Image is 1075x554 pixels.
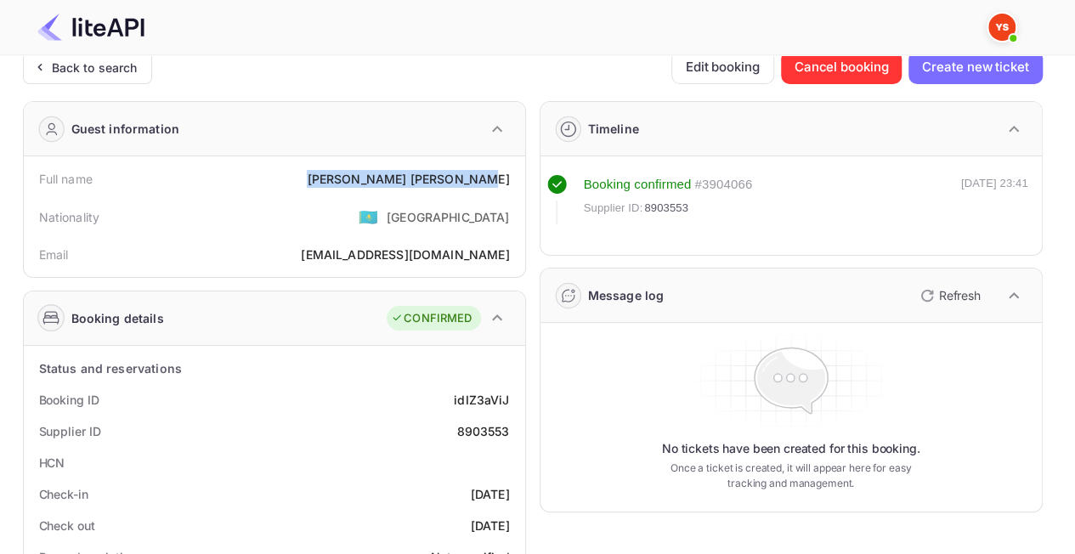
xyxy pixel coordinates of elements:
[910,282,987,309] button: Refresh
[644,200,688,217] span: 8903553
[71,120,180,138] div: Guest information
[37,14,144,41] img: LiteAPI Logo
[671,50,774,84] button: Edit booking
[39,208,100,226] div: Nationality
[71,309,164,327] div: Booking details
[39,454,65,472] div: HCN
[39,359,182,377] div: Status and reservations
[588,286,665,304] div: Message log
[307,170,509,188] div: [PERSON_NAME] [PERSON_NAME]
[301,246,509,263] div: [EMAIL_ADDRESS][DOMAIN_NAME]
[694,175,752,195] div: # 3904066
[456,422,509,440] div: 8903553
[39,422,101,440] div: Supplier ID
[662,440,920,457] p: No tickets have been created for this booking.
[391,310,472,327] div: CONFIRMED
[39,517,95,534] div: Check out
[52,59,138,76] div: Back to search
[39,246,69,263] div: Email
[781,50,902,84] button: Cancel booking
[584,200,643,217] span: Supplier ID:
[471,485,510,503] div: [DATE]
[387,208,510,226] div: [GEOGRAPHIC_DATA]
[359,201,378,232] span: United States
[939,286,981,304] p: Refresh
[961,175,1028,224] div: [DATE] 23:41
[39,485,88,503] div: Check-in
[908,50,1042,84] button: Create new ticket
[584,175,692,195] div: Booking confirmed
[471,517,510,534] div: [DATE]
[454,391,509,409] div: idIZ3aViJ
[657,461,925,491] p: Once a ticket is created, it will appear here for easy tracking and management.
[39,391,99,409] div: Booking ID
[588,120,639,138] div: Timeline
[988,14,1016,41] img: Yandex Support
[39,170,93,188] div: Full name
